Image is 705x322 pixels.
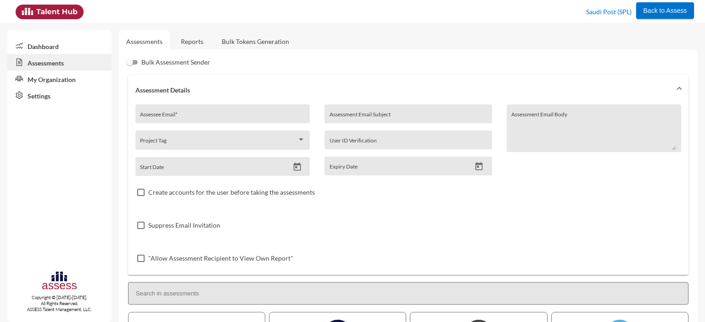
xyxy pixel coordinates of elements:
[135,86,670,94] mat-panel-title: Assessment Details
[128,104,688,275] div: Assessment Details
[128,75,688,104] mat-expansion-panel-header: Assessment Details
[41,270,78,293] img: assesscompany-logo.png
[586,5,632,19] p: Saudi Post (SPL)
[148,187,315,198] span: Create accounts for the user before taking the assessments
[7,54,112,71] a: Assessments
[148,253,293,264] span: "Allow Assessment Recipient to View Own Report"
[289,162,305,172] button: Open calendar
[141,57,210,68] span: Bulk Assessment Sender
[643,7,687,14] span: Back to Assess
[126,38,162,45] a: Assessments
[7,87,112,104] a: Settings
[173,30,211,53] a: Reports
[7,71,112,87] a: My Organization
[128,282,688,305] input: Search in assessments
[7,38,112,54] a: Dashboard
[471,162,487,171] button: Open calendar
[636,5,694,15] a: Back to Assess
[148,220,220,231] span: Suppress Email Invitation
[636,2,694,19] button: Back to Assess
[7,295,112,312] p: Copyright © [DATE]-[DATE]. All Rights Reserved. ASSESS Talent Management, LLC.
[214,30,297,53] a: Bulk Tokens Generation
